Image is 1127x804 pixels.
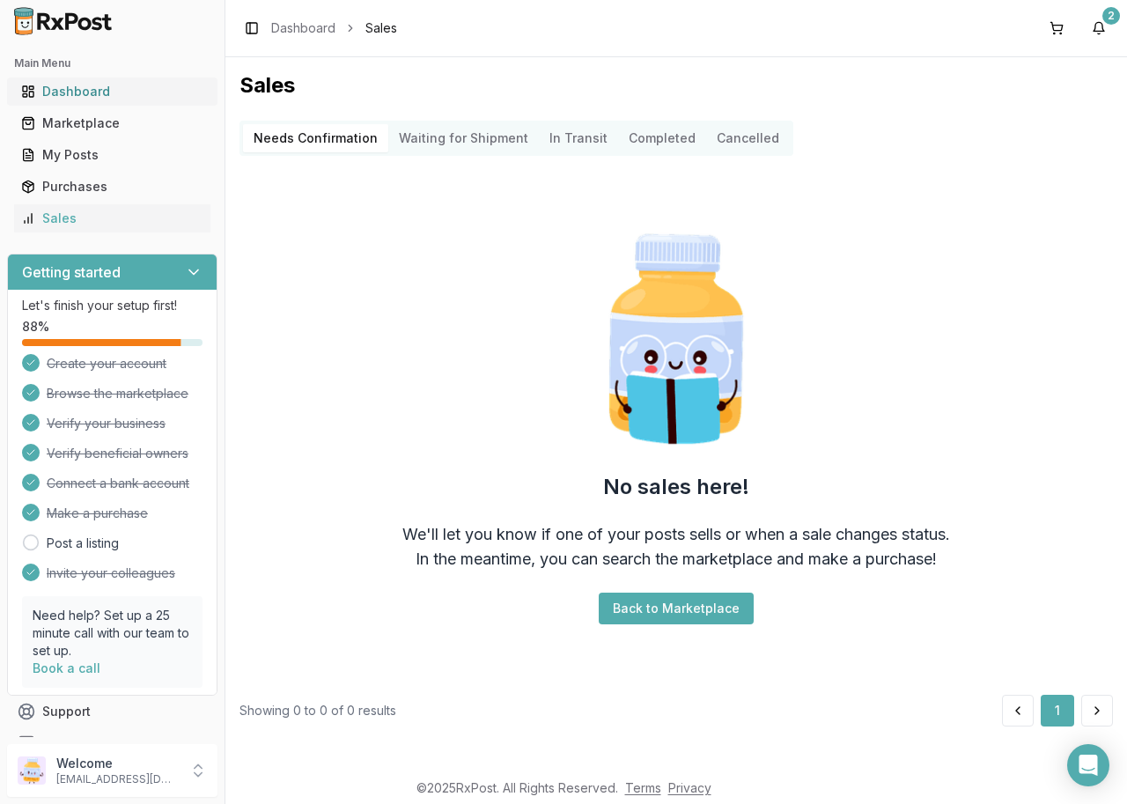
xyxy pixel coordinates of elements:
button: Waiting for Shipment [388,124,539,152]
button: Needs Confirmation [243,124,388,152]
span: Verify beneficial owners [47,445,188,462]
span: Invite your colleagues [47,564,175,582]
button: Feedback [7,727,217,759]
button: In Transit [539,124,618,152]
h2: No sales here! [603,473,749,501]
a: Sales [14,203,210,234]
div: Showing 0 to 0 of 0 results [239,702,396,719]
a: Terms [625,780,661,795]
div: We'll let you know if one of your posts sells or when a sale changes status. [402,522,950,547]
div: In the meantime, you can search the marketplace and make a purchase! [416,547,937,572]
div: Marketplace [21,114,203,132]
button: Purchases [7,173,217,201]
span: 88 % [22,318,49,336]
span: Connect a bank account [47,475,189,492]
p: Let's finish your setup first! [22,297,203,314]
img: RxPost Logo [7,7,120,35]
button: 1 [1041,695,1074,727]
span: Create your account [47,355,166,372]
div: My Posts [21,146,203,164]
button: Cancelled [706,124,790,152]
img: User avatar [18,756,46,785]
span: Sales [365,19,397,37]
a: Privacy [668,780,711,795]
h2: Main Menu [14,56,210,70]
span: Verify your business [47,415,166,432]
div: Purchases [21,178,203,195]
a: Dashboard [271,19,335,37]
button: My Posts [7,141,217,169]
a: Book a call [33,660,100,675]
h3: Getting started [22,262,121,283]
div: Sales [21,210,203,227]
nav: breadcrumb [271,19,397,37]
span: Browse the marketplace [47,385,188,402]
span: Feedback [42,734,102,752]
img: Smart Pill Bottle [563,226,789,452]
button: Sales [7,204,217,232]
button: Support [7,696,217,727]
a: Purchases [14,171,210,203]
button: Dashboard [7,77,217,106]
a: Post a listing [47,535,119,552]
h1: Sales [239,71,1113,100]
a: My Posts [14,139,210,171]
button: 2 [1085,14,1113,42]
button: Marketplace [7,109,217,137]
p: [EMAIL_ADDRESS][DOMAIN_NAME] [56,772,179,786]
div: Dashboard [21,83,203,100]
p: Welcome [56,755,179,772]
button: Back to Marketplace [599,593,754,624]
a: Dashboard [14,76,210,107]
span: Make a purchase [47,505,148,522]
button: Completed [618,124,706,152]
p: Need help? Set up a 25 minute call with our team to set up. [33,607,192,660]
a: Marketplace [14,107,210,139]
div: Open Intercom Messenger [1067,744,1109,786]
div: 2 [1102,7,1120,25]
